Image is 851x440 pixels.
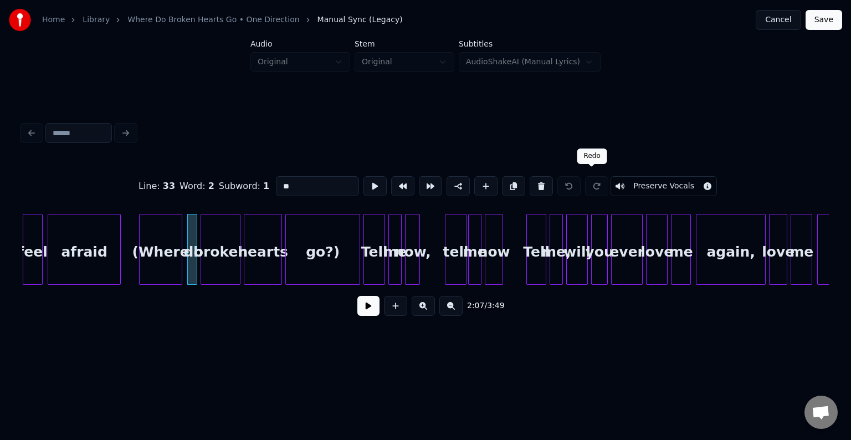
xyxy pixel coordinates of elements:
[487,300,504,311] span: 3:49
[127,14,299,25] a: Where Do Broken Hearts Go • One Direction
[250,40,350,48] label: Audio
[756,10,801,30] button: Cancel
[611,176,717,196] button: Toggle
[467,300,484,311] span: 2:07
[219,180,269,193] div: Subword :
[42,14,403,25] nav: breadcrumb
[806,10,842,30] button: Save
[180,180,214,193] div: Word :
[163,181,175,191] span: 33
[139,180,175,193] div: Line :
[804,396,838,429] div: Open chat
[459,40,601,48] label: Subtitles
[355,40,454,48] label: Stem
[263,181,269,191] span: 1
[317,14,403,25] span: Manual Sync (Legacy)
[467,300,494,311] div: /
[584,152,601,161] div: Redo
[83,14,110,25] a: Library
[208,181,214,191] span: 2
[9,9,31,31] img: youka
[42,14,65,25] a: Home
